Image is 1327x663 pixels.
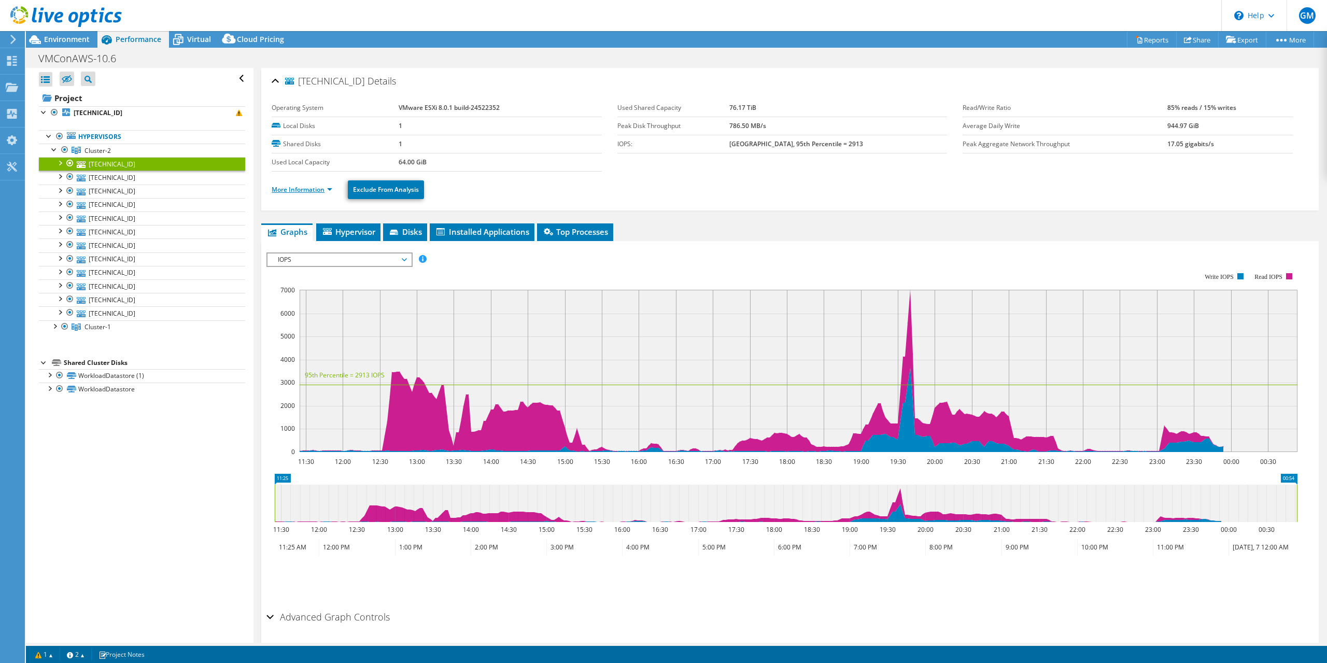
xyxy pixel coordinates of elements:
[729,121,766,130] b: 786.50 MB/s
[266,606,390,627] h2: Advanced Graph Controls
[387,525,403,534] text: 13:00
[39,279,245,293] a: [TECHNICAL_ID]
[705,457,721,466] text: 17:00
[372,457,388,466] text: 12:30
[321,227,375,237] span: Hypervisor
[927,457,943,466] text: 20:00
[60,648,92,661] a: 2
[116,34,161,44] span: Performance
[1069,525,1085,534] text: 22:00
[84,146,111,155] span: Cluster-2
[280,378,295,387] text: 3000
[368,75,396,87] span: Details
[1001,457,1017,466] text: 21:00
[285,76,365,87] span: [TECHNICAL_ID]
[631,457,647,466] text: 16:00
[917,525,934,534] text: 20:00
[779,457,795,466] text: 18:00
[39,198,245,211] a: [TECHNICAL_ID]
[237,34,284,44] span: Cloud Pricing
[280,332,295,341] text: 5000
[842,525,858,534] text: 19:00
[74,108,122,117] b: [TECHNICAL_ID]
[1183,525,1199,534] text: 23:30
[446,457,462,466] text: 13:30
[280,309,295,318] text: 6000
[1255,273,1283,280] text: Read IOPS
[39,225,245,238] a: [TECHNICAL_ID]
[266,227,307,237] span: Graphs
[298,457,314,466] text: 11:30
[1112,457,1128,466] text: 22:30
[1167,139,1214,148] b: 17.05 gigabits/s
[39,369,245,383] a: WorkloadDatastore (1)
[1038,457,1054,466] text: 21:30
[349,525,365,534] text: 12:30
[399,121,402,130] b: 1
[272,103,399,113] label: Operating System
[39,306,245,320] a: [TECHNICAL_ID]
[804,525,820,534] text: 18:30
[1167,103,1236,112] b: 85% reads / 15% writes
[291,447,295,456] text: 0
[964,457,980,466] text: 20:30
[557,457,573,466] text: 15:00
[501,525,517,534] text: 14:30
[880,525,896,534] text: 19:30
[729,139,863,148] b: [GEOGRAPHIC_DATA], 95th Percentile = 2913
[39,185,245,198] a: [TECHNICAL_ID]
[399,158,427,166] b: 64.00 GiB
[399,139,402,148] b: 1
[742,457,758,466] text: 17:30
[187,34,211,44] span: Virtual
[272,139,399,149] label: Shared Disks
[963,103,1167,113] label: Read/Write Ratio
[652,525,668,534] text: 16:30
[576,525,592,534] text: 15:30
[39,90,245,106] a: Project
[272,185,332,194] a: More Information
[617,139,730,149] label: IOPS:
[39,293,245,306] a: [TECHNICAL_ID]
[280,401,295,410] text: 2000
[729,103,756,112] b: 76.17 TiB
[594,457,610,466] text: 15:30
[1234,11,1244,20] svg: \n
[483,457,499,466] text: 14:00
[425,525,441,534] text: 13:30
[690,525,707,534] text: 17:00
[520,457,536,466] text: 14:30
[1223,457,1239,466] text: 00:00
[273,525,289,534] text: 11:30
[614,525,630,534] text: 16:00
[399,103,500,112] b: VMware ESXi 8.0.1 build-24522352
[1127,32,1177,48] a: Reports
[91,648,152,661] a: Project Notes
[39,130,245,144] a: Hypervisors
[542,227,608,237] span: Top Processes
[1167,121,1199,130] b: 944.97 GiB
[348,180,424,199] a: Exclude From Analysis
[39,157,245,171] a: [TECHNICAL_ID]
[963,121,1167,131] label: Average Daily Write
[39,238,245,252] a: [TECHNICAL_ID]
[273,253,406,266] span: IOPS
[39,383,245,396] a: WorkloadDatastore
[39,320,245,334] a: Cluster-1
[39,106,245,120] a: [TECHNICAL_ID]
[617,103,730,113] label: Used Shared Capacity
[1075,457,1091,466] text: 22:00
[1149,457,1165,466] text: 23:00
[766,525,782,534] text: 18:00
[44,34,90,44] span: Environment
[668,457,684,466] text: 16:30
[1260,457,1276,466] text: 00:30
[435,227,529,237] span: Installed Applications
[816,457,832,466] text: 18:30
[1145,525,1161,534] text: 23:00
[1299,7,1316,24] span: GM
[539,525,555,534] text: 15:00
[311,525,327,534] text: 12:00
[280,286,295,294] text: 7000
[39,144,245,157] a: Cluster-2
